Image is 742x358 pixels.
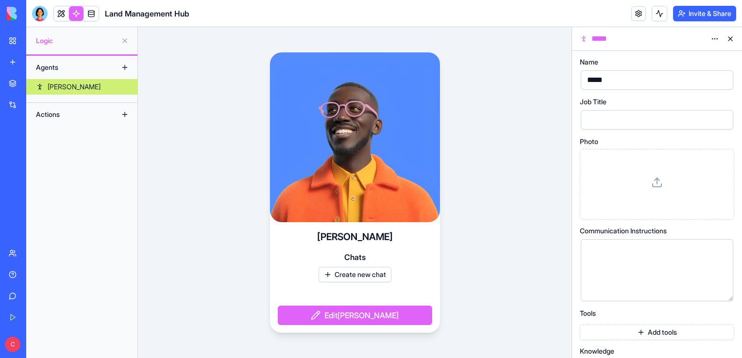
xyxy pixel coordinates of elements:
span: Name [580,59,598,65]
button: Edit[PERSON_NAME] [278,306,432,325]
button: Add tools [580,325,734,340]
span: Logic [36,36,117,46]
span: Communication Instructions [580,228,667,234]
div: Agents [31,60,109,75]
span: Photo [580,138,598,145]
span: Job Title [580,98,607,105]
div: [PERSON_NAME] [48,82,101,92]
span: Land Management Hub [105,8,189,19]
button: Invite & Share [673,6,736,21]
span: C [5,337,20,352]
h4: [PERSON_NAME] [317,230,393,244]
a: [PERSON_NAME] [26,79,137,95]
span: Chats [344,251,366,263]
img: logo [7,7,67,20]
div: Actions [31,107,109,122]
button: Create new chat [319,267,391,282]
span: Knowledge [580,348,614,355]
span: Tools [580,310,596,317]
